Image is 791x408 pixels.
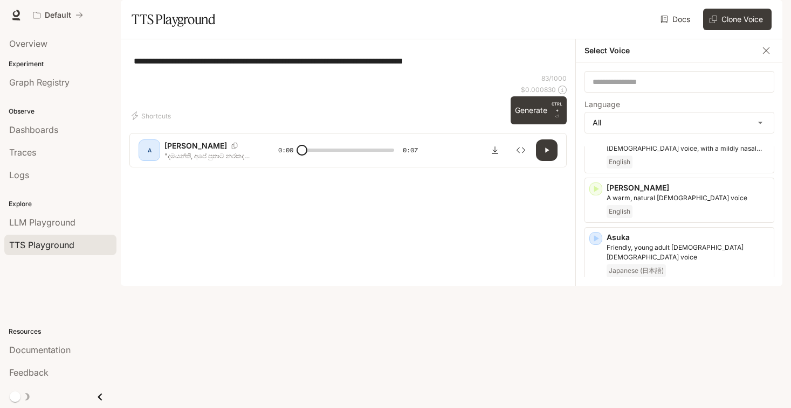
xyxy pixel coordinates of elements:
button: Download audio [484,139,506,161]
span: English [607,156,632,168]
a: Docs [658,9,694,30]
p: CTRL + [552,101,562,114]
span: 0:07 [403,145,418,156]
p: Language [584,101,620,108]
button: Shortcuts [129,107,175,124]
button: Clone Voice [703,9,772,30]
p: [PERSON_NAME] [607,182,769,193]
p: A warm, natural female voice [607,193,769,203]
h1: TTS Playground [132,9,215,30]
p: 83 / 1000 [541,74,567,83]
button: Inspect [510,139,532,161]
div: All [585,112,774,133]
p: "දමයන්ති, අපේ පුතාට නරකද තව මල්ලියෙක් හරි නංගියෙක් හරි හිටියනම්? පව් කොල්ලා තනියම." [164,151,252,160]
span: Japanese (日本語) [607,264,666,277]
div: A [141,142,158,159]
p: ⏎ [552,101,562,120]
p: Asuka [607,232,769,243]
p: [PERSON_NAME] [164,140,227,151]
button: Copy Voice ID [227,143,242,149]
p: Default [45,11,71,20]
span: 0:00 [278,145,293,156]
p: Friendly, young adult Japanese female voice [607,243,769,262]
button: All workspaces [28,4,88,26]
span: English [607,205,632,218]
button: GenerateCTRL +⏎ [511,96,567,124]
p: $ 0.000830 [521,85,556,94]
